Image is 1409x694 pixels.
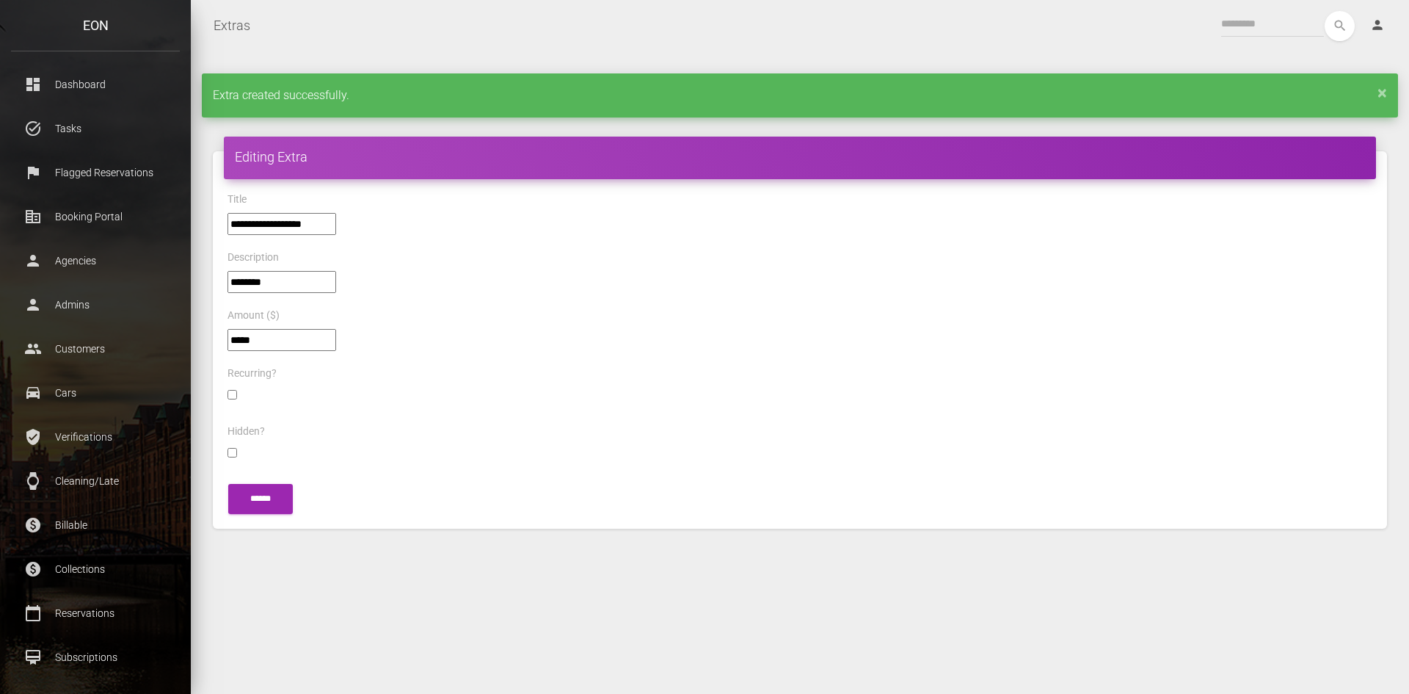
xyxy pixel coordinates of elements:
div: Extra created successfully. [202,73,1398,118]
p: Subscriptions [22,646,169,668]
a: verified_user Verifications [11,419,180,455]
label: Title [227,192,247,207]
label: Description [227,250,279,265]
p: Verifications [22,426,169,448]
a: paid Billable [11,507,180,543]
a: calendar_today Reservations [11,595,180,632]
a: corporate_fare Booking Portal [11,198,180,235]
a: person Admins [11,286,180,323]
a: people Customers [11,330,180,367]
a: dashboard Dashboard [11,66,180,103]
p: Billable [22,514,169,536]
p: Flagged Reservations [22,162,169,184]
a: card_membership Subscriptions [11,639,180,676]
p: Dashboard [22,73,169,95]
a: person [1359,11,1398,40]
label: Hidden? [227,424,265,439]
i: person [1370,18,1385,32]
a: watch Cleaning/Late [11,463,180,499]
p: Agencies [22,250,169,272]
p: Reservations [22,602,169,624]
p: Collections [22,558,169,580]
p: Cleaning/Late [22,470,169,492]
p: Tasks [22,118,169,140]
a: flag Flagged Reservations [11,154,180,191]
button: search [1325,11,1355,41]
p: Cars [22,382,169,404]
a: Extras [214,7,250,44]
p: Admins [22,294,169,316]
p: Customers [22,338,169,360]
a: × [1377,88,1387,97]
h4: Editing Extra [235,148,1365,166]
label: Amount ($) [227,308,280,323]
label: Recurring? [227,366,277,381]
a: paid Collections [11,551,180,588]
p: Booking Portal [22,206,169,228]
a: person Agencies [11,242,180,279]
a: task_alt Tasks [11,110,180,147]
a: drive_eta Cars [11,375,180,411]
